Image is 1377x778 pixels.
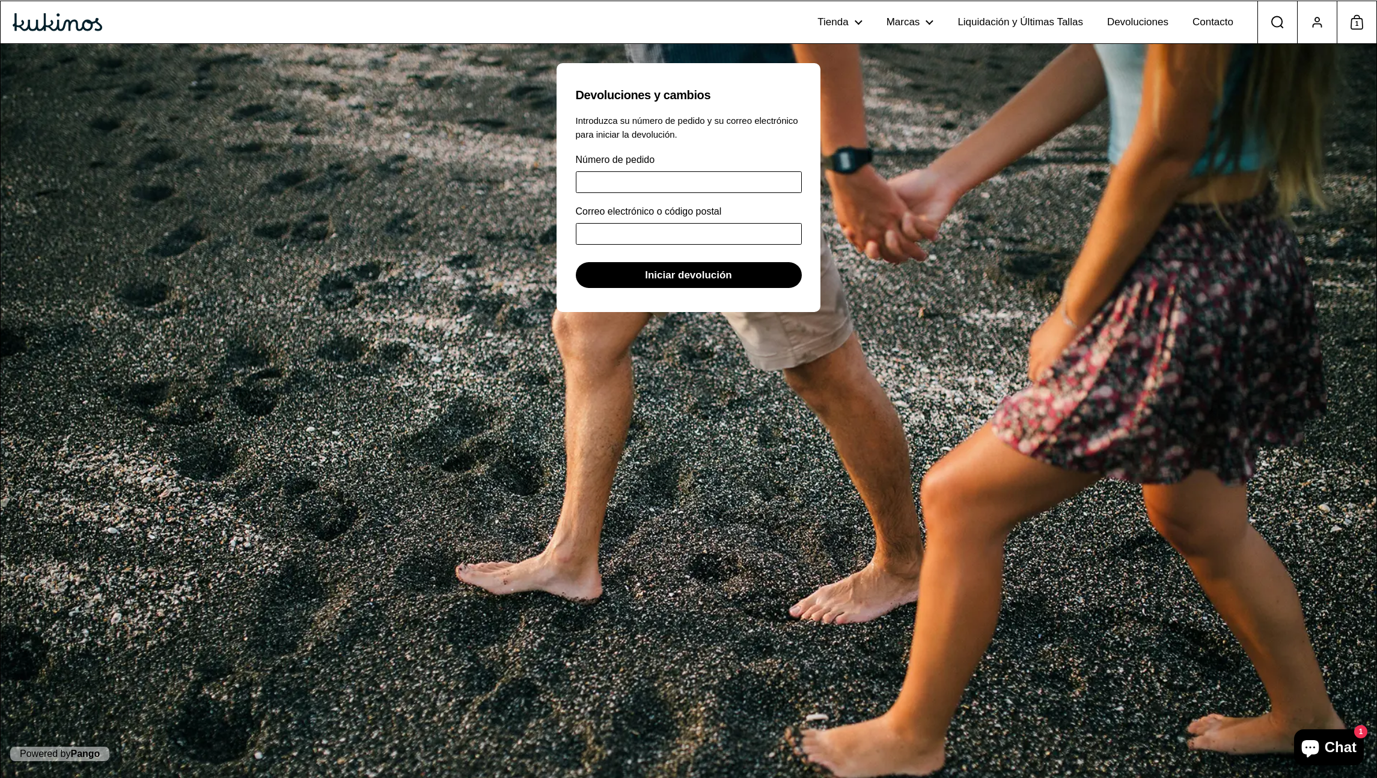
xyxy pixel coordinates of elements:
a: Contacto [1180,5,1245,39]
p: Powered by [10,747,109,762]
span: Devoluciones [1107,16,1168,29]
span: Liquidación y Últimas Tallas [957,16,1083,29]
span: 1 [1351,16,1363,32]
button: Iniciar devolución [576,262,802,288]
a: Liquidación y Últimas Tallas [945,5,1095,39]
a: Tienda [805,5,874,39]
a: Pango [71,749,100,759]
span: Contacto [1192,16,1233,29]
label: Número de pedido [576,153,655,168]
a: Marcas [875,5,946,39]
span: Tienda [817,16,848,29]
a: Devoluciones [1095,5,1180,39]
p: Introduzca su número de pedido y su correo electrónico para iniciar la devolución. [576,114,802,141]
label: Correo electrónico o código postal [576,204,722,219]
span: Marcas [887,16,920,29]
h1: Devoluciones y cambios [576,87,802,103]
span: Iniciar devolución [645,263,732,287]
inbox-online-store-chat: Chat de la tienda online Shopify [1290,729,1367,768]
